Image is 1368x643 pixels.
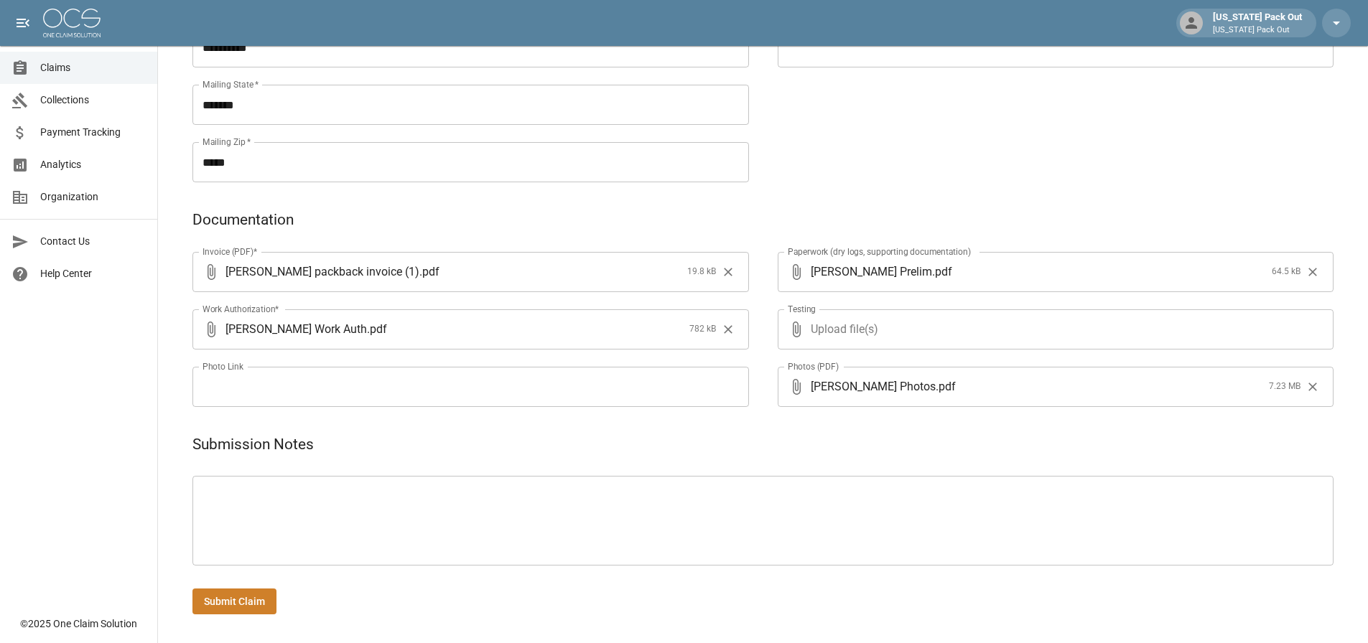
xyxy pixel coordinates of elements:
span: . pdf [932,263,952,280]
span: Organization [40,189,146,205]
span: . pdf [367,321,387,337]
span: Contact Us [40,234,146,249]
span: . pdf [419,263,439,280]
label: Photo Link [203,360,243,372]
button: Clear [717,319,739,340]
span: [PERSON_NAME] Photos [811,378,936,395]
div: [US_STATE] Pack Out [1207,10,1308,36]
button: Clear [717,261,739,283]
label: Invoice (PDF)* [203,245,258,258]
label: Mailing State [203,78,259,90]
span: Help Center [40,266,146,281]
button: Clear [1302,261,1323,283]
span: Collections [40,93,146,108]
span: 7.23 MB [1269,380,1300,394]
span: [PERSON_NAME] Work Auth [225,321,367,337]
span: Payment Tracking [40,125,146,140]
p: [US_STATE] Pack Out [1213,24,1302,37]
span: 19.8 kB [687,265,716,279]
span: 782 kB [689,322,716,337]
span: Analytics [40,157,146,172]
span: 64.5 kB [1272,265,1300,279]
span: Claims [40,60,146,75]
span: Upload file(s) [811,309,1295,349]
span: [PERSON_NAME] Prelim [811,263,932,280]
label: Mailing Zip [203,136,251,148]
label: Testing [788,303,816,315]
img: ocs-logo-white-transparent.png [43,9,101,37]
label: Photos (PDF) [788,360,839,372]
button: Submit Claim [192,588,276,615]
span: [PERSON_NAME] packback invoice (1) [225,263,419,280]
span: . pdf [936,378,956,395]
label: Paperwork (dry logs, supporting documentation) [788,245,971,258]
button: Clear [1302,376,1323,398]
div: © 2025 One Claim Solution [20,616,137,631]
label: Work Authorization* [203,303,279,315]
button: open drawer [9,9,37,37]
